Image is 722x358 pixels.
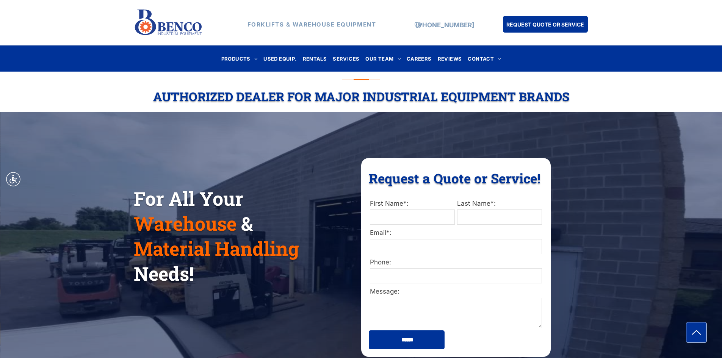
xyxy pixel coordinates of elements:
label: First Name*: [370,199,455,209]
label: Last Name*: [457,199,542,209]
span: Authorized Dealer For Major Industrial Equipment Brands [153,88,569,105]
label: Message: [370,287,542,297]
span: Warehouse [134,211,236,236]
span: Needs! [134,261,194,286]
a: REVIEWS [435,53,465,64]
a: USED EQUIP. [260,53,299,64]
span: For All Your [134,186,243,211]
a: RENTALS [300,53,330,64]
a: SERVICES [330,53,362,64]
label: Phone: [370,258,542,267]
span: Material Handling [134,236,299,261]
a: REQUEST QUOTE OR SERVICE [503,16,588,33]
label: Email*: [370,228,542,238]
a: OUR TEAM [362,53,404,64]
span: Request a Quote or Service! [369,169,540,187]
span: & [241,211,253,236]
a: PRODUCTS [218,53,261,64]
a: CONTACT [465,53,504,64]
span: REQUEST QUOTE OR SERVICE [506,17,584,31]
strong: FORKLIFTS & WAREHOUSE EQUIPMENT [247,21,376,28]
a: [PHONE_NUMBER] [416,21,474,29]
a: CAREERS [404,53,435,64]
